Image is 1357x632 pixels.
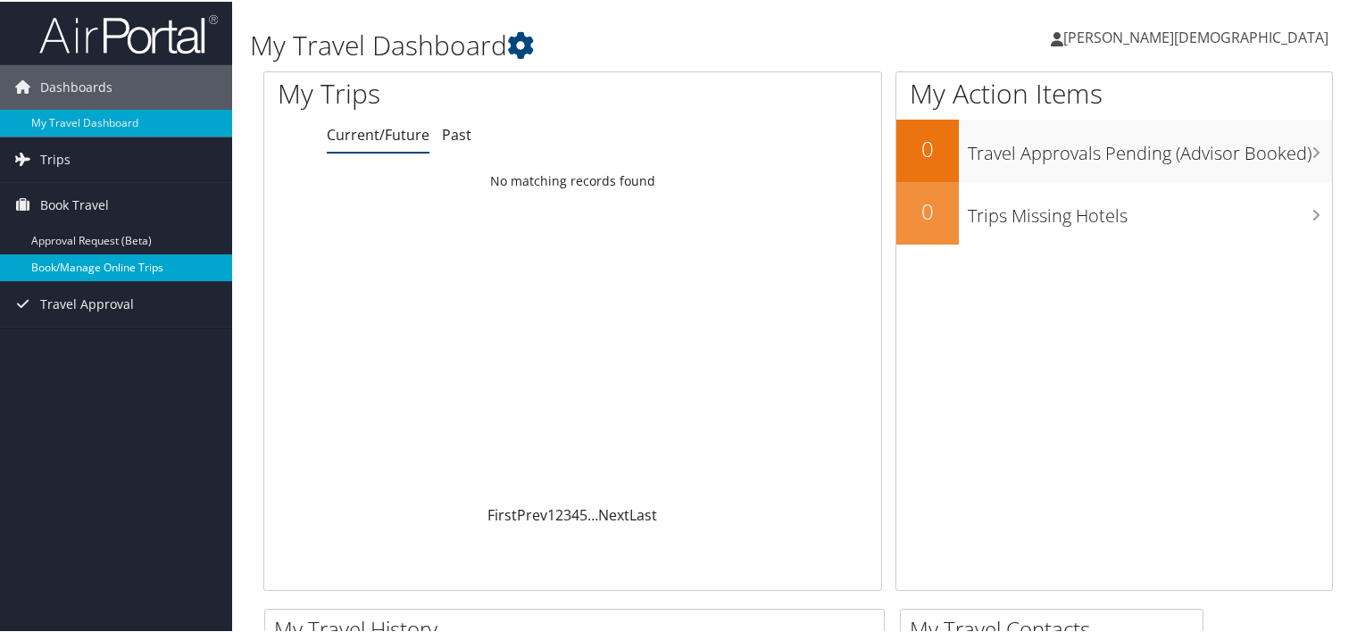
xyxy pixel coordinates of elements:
span: … [587,503,598,523]
a: Last [629,503,657,523]
h1: My Trips [278,73,611,111]
a: Next [598,503,629,523]
span: Travel Approval [40,280,134,325]
img: airportal-logo.png [39,12,218,54]
td: No matching records found [264,163,881,195]
h1: My Action Items [896,73,1332,111]
a: 2 [555,503,563,523]
h3: Travel Approvals Pending (Advisor Booked) [968,130,1332,164]
span: Trips [40,136,71,180]
span: [PERSON_NAME][DEMOGRAPHIC_DATA] [1063,26,1328,46]
a: 1 [547,503,555,523]
h2: 0 [896,195,959,225]
a: First [487,503,517,523]
a: [PERSON_NAME][DEMOGRAPHIC_DATA] [1051,9,1346,62]
span: Dashboards [40,63,112,108]
a: 5 [579,503,587,523]
a: 4 [571,503,579,523]
a: Current/Future [327,123,429,143]
a: 0Trips Missing Hotels [896,180,1332,243]
a: Prev [517,503,547,523]
span: Book Travel [40,181,109,226]
h2: 0 [896,132,959,162]
h1: My Travel Dashboard [250,25,981,62]
h3: Trips Missing Hotels [968,193,1332,227]
a: Past [442,123,471,143]
a: 3 [563,503,571,523]
a: 0Travel Approvals Pending (Advisor Booked) [896,118,1332,180]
